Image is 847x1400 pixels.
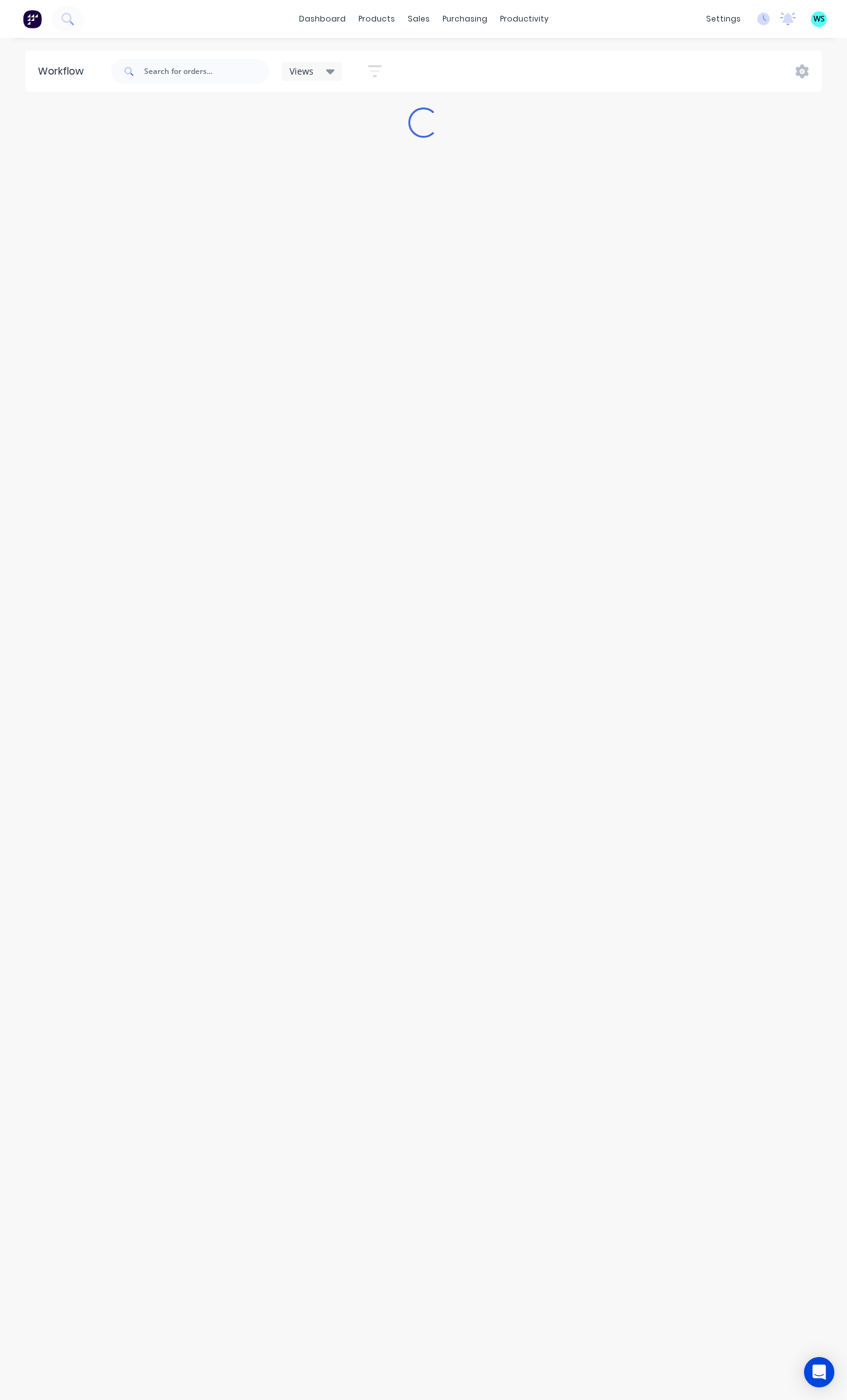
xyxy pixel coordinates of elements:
[289,64,314,78] span: Views
[23,9,42,28] img: Factory
[813,13,825,25] span: WS
[804,1357,834,1387] div: Open Intercom Messenger
[436,9,494,28] div: purchasing
[352,9,401,28] div: products
[293,9,352,28] a: dashboard
[700,9,747,28] div: settings
[494,9,555,28] div: productivity
[38,64,90,79] div: Workflow
[401,9,436,28] div: sales
[144,59,269,84] input: Search for orders...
